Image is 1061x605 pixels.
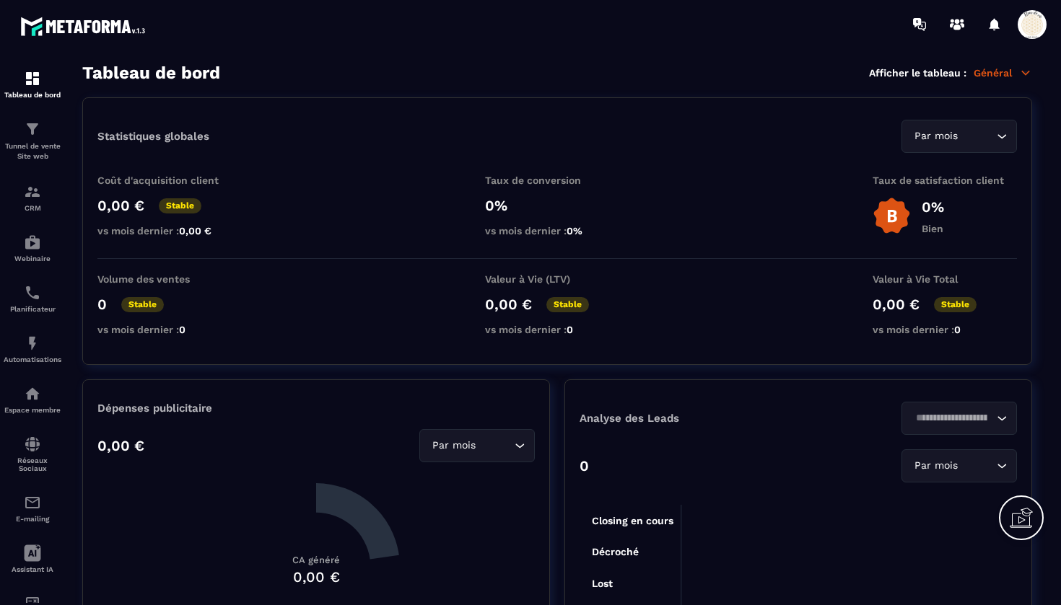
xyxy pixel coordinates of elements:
p: Stable [121,297,164,312]
a: formationformationTunnel de vente Site web [4,110,61,172]
p: Valeur à Vie (LTV) [485,273,629,285]
p: 0,00 € [485,296,532,313]
p: 0,00 € [97,197,144,214]
input: Search for option [911,410,993,426]
a: Assistant IA [4,534,61,584]
img: formation [24,183,41,200]
p: 0,00 € [97,437,144,454]
span: 0 [567,324,573,335]
p: CRM [4,204,61,212]
p: E-mailing [4,515,61,523]
input: Search for option [961,128,993,144]
p: Analyse des Leads [580,412,798,425]
p: Assistant IA [4,565,61,573]
p: Stable [546,297,589,312]
p: 0 [580,457,589,474]
a: automationsautomationsEspace membre [4,374,61,425]
p: Tunnel de vente Site web [4,141,61,162]
div: Search for option [901,449,1017,482]
h3: Tableau de bord [82,63,220,83]
input: Search for option [961,458,993,474]
p: Valeur à Vie Total [873,273,1017,285]
p: Statistiques globales [97,130,209,143]
span: Par mois [429,438,479,454]
p: Taux de satisfaction client [873,175,1017,186]
a: emailemailE-mailing [4,483,61,534]
p: vs mois dernier : [485,324,629,335]
img: scheduler [24,284,41,301]
p: vs mois dernier : [97,324,242,335]
p: Dépenses publicitaire [97,402,535,415]
p: Espace membre [4,406,61,414]
span: 0 [954,324,961,335]
p: Stable [159,198,201,213]
span: Par mois [911,128,961,144]
img: social-network [24,436,41,453]
a: automationsautomationsWebinaire [4,223,61,273]
input: Search for option [479,438,511,454]
p: vs mois dernier : [97,225,242,237]
img: formation [24,70,41,87]
p: Général [974,66,1032,79]
span: 0% [567,225,582,237]
p: Coût d'acquisition client [97,175,242,186]
p: Webinaire [4,255,61,262]
p: vs mois dernier : [485,225,629,237]
tspan: Closing en cours [592,515,673,527]
p: 0% [922,198,944,216]
p: Afficher le tableau : [869,67,966,79]
img: automations [24,385,41,402]
img: email [24,494,41,511]
span: 0,00 € [179,225,211,237]
div: Search for option [901,402,1017,435]
img: b-badge-o.b3b20ee6.svg [873,197,911,235]
p: 0% [485,197,629,214]
span: Par mois [911,458,961,474]
a: automationsautomationsAutomatisations [4,324,61,374]
p: Réseaux Sociaux [4,456,61,472]
p: Bien [922,223,944,234]
a: formationformationCRM [4,172,61,223]
p: 0,00 € [873,296,920,313]
p: Stable [934,297,977,312]
tspan: Lost [592,578,613,589]
div: Search for option [901,120,1017,153]
p: Taux de conversion [485,175,629,186]
p: 0 [97,296,107,313]
span: 0 [179,324,185,335]
p: Volume des ventes [97,273,242,285]
p: Tableau de bord [4,91,61,99]
a: social-networksocial-networkRéseaux Sociaux [4,425,61,483]
img: formation [24,120,41,138]
p: Planificateur [4,305,61,313]
a: formationformationTableau de bord [4,59,61,110]
tspan: Décroché [592,546,639,557]
img: logo [20,13,150,40]
a: schedulerschedulerPlanificateur [4,273,61,324]
p: Automatisations [4,356,61,363]
img: automations [24,234,41,251]
p: vs mois dernier : [873,324,1017,335]
div: Search for option [419,429,535,462]
img: automations [24,335,41,352]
